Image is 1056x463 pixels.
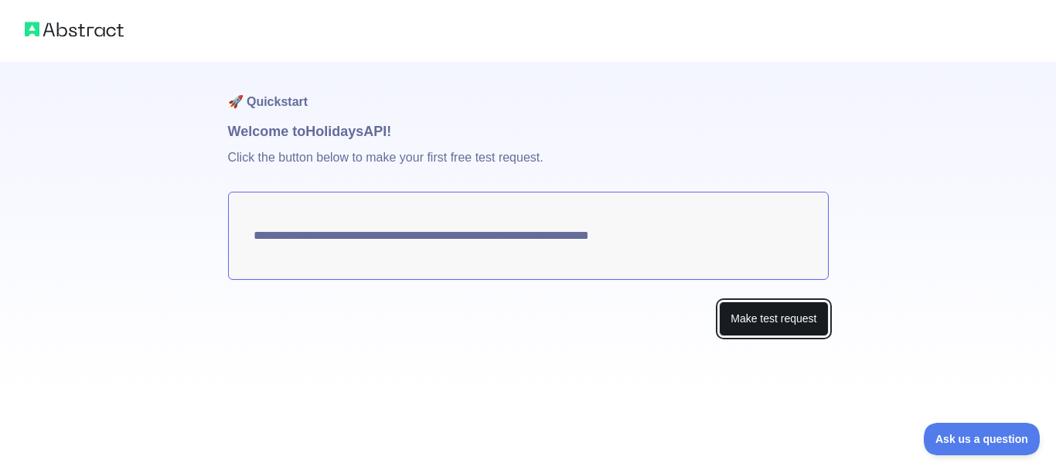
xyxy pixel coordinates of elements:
[228,62,829,121] h1: 🚀 Quickstart
[924,423,1041,455] iframe: Toggle Customer Support
[719,301,828,336] button: Make test request
[25,19,124,40] img: Abstract logo
[228,121,829,142] h1: Welcome to Holidays API!
[228,142,829,192] p: Click the button below to make your first free test request.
